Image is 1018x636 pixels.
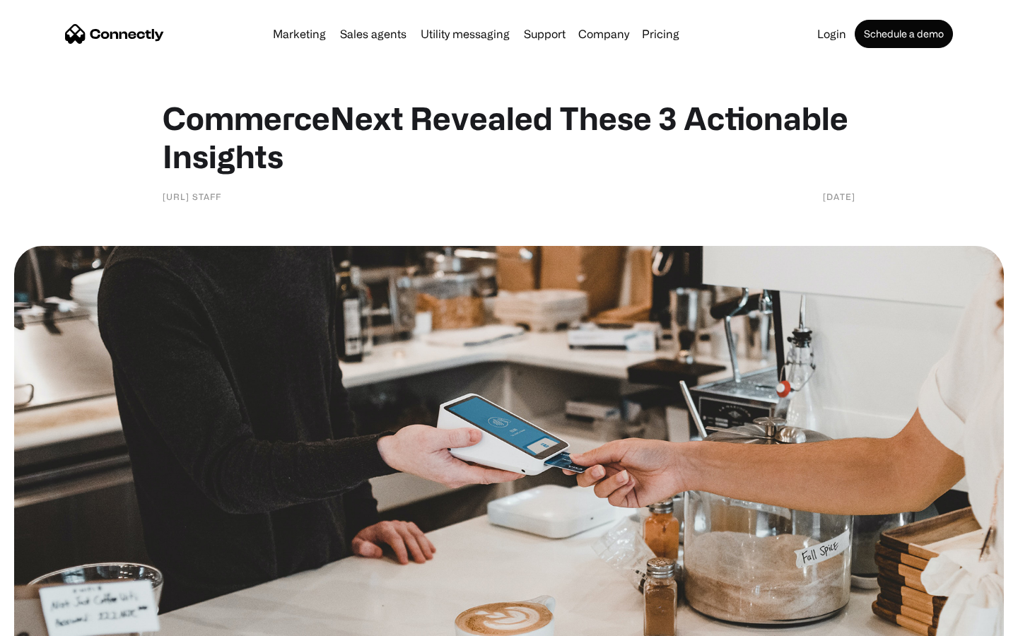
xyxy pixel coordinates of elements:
[855,20,953,48] a: Schedule a demo
[267,28,332,40] a: Marketing
[823,189,855,204] div: [DATE]
[163,99,855,175] h1: CommerceNext Revealed These 3 Actionable Insights
[578,24,629,44] div: Company
[28,611,85,631] ul: Language list
[334,28,412,40] a: Sales agents
[812,28,852,40] a: Login
[415,28,515,40] a: Utility messaging
[163,189,221,204] div: [URL] Staff
[14,611,85,631] aside: Language selected: English
[518,28,571,40] a: Support
[636,28,685,40] a: Pricing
